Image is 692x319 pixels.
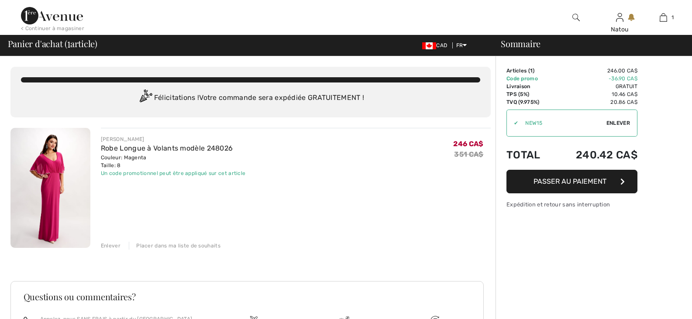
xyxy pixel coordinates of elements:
[553,90,637,98] td: 10.46 CA$
[129,242,220,250] div: Placer dans ma liste de souhaits
[606,119,630,127] span: Enlever
[101,169,246,177] div: Un code promotionnel peut être appliqué sur cet article
[506,90,553,98] td: TPS (5%)
[24,292,471,301] h3: Questions ou commentaires?
[101,144,233,152] a: Robe Longue à Volants modèle 248026
[671,14,674,21] span: 1
[506,98,553,106] td: TVQ (9.975%)
[506,170,637,193] button: Passer au paiement
[506,75,553,82] td: Code promo
[21,89,480,107] div: Félicitations ! Votre commande sera expédiée GRATUITEMENT !
[21,7,83,24] img: 1ère Avenue
[642,12,685,23] a: 1
[507,119,518,127] div: ✔
[67,37,70,48] span: 1
[422,42,451,48] span: CAD
[422,42,436,49] img: Canadian Dollar
[553,67,637,75] td: 246.00 CA$
[453,140,483,148] span: 246 CA$
[506,140,553,170] td: Total
[660,12,667,23] img: Mon panier
[572,12,580,23] img: recherche
[101,154,246,169] div: Couleur: Magenta Taille: 8
[598,25,641,34] div: Natou
[506,67,553,75] td: Articles ( )
[534,177,606,185] span: Passer au paiement
[506,82,553,90] td: Livraison
[553,75,637,82] td: -36.90 CA$
[553,82,637,90] td: Gratuit
[21,24,84,32] div: < Continuer à magasiner
[553,98,637,106] td: 20.86 CA$
[454,150,483,158] s: 351 CA$
[101,242,120,250] div: Enlever
[616,13,623,21] a: Se connecter
[553,140,637,170] td: 240.42 CA$
[456,42,467,48] span: FR
[10,128,90,248] img: Robe Longue à Volants modèle 248026
[8,39,98,48] span: Panier d'achat ( article)
[518,110,606,136] input: Code promo
[137,89,154,107] img: Congratulation2.svg
[506,200,637,209] div: Expédition et retour sans interruption
[101,135,246,143] div: [PERSON_NAME]
[616,12,623,23] img: Mes infos
[490,39,687,48] div: Sommaire
[530,68,533,74] span: 1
